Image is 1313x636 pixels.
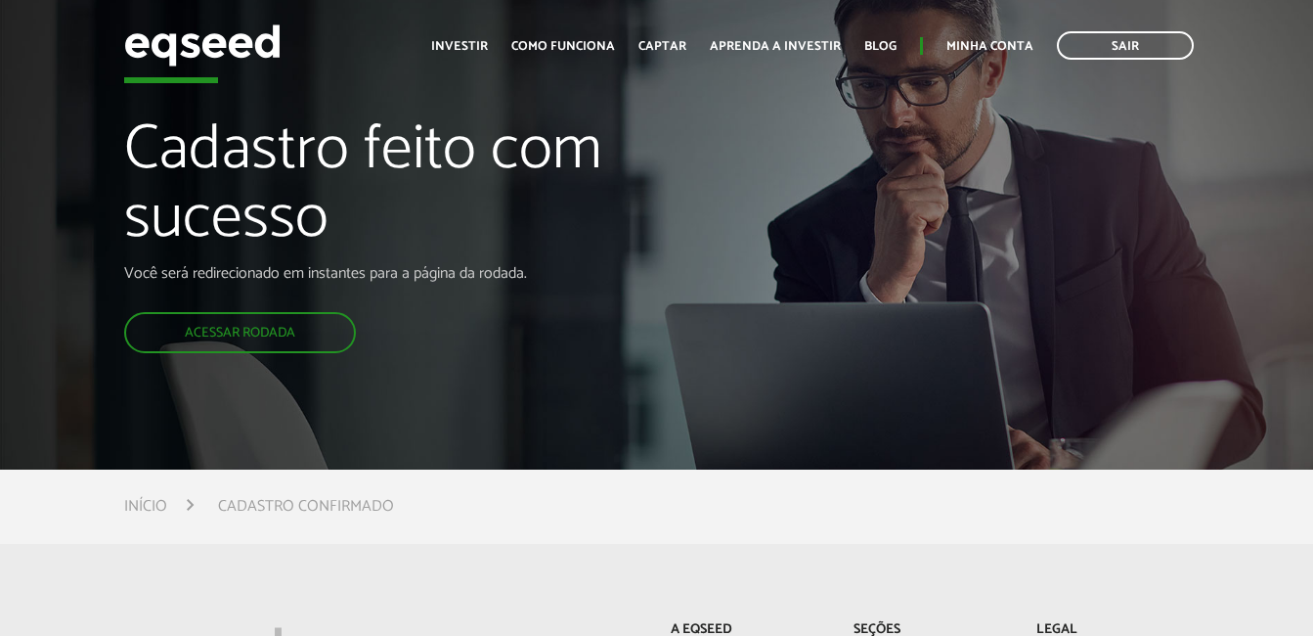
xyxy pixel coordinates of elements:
a: Sair [1057,31,1194,60]
img: EqSeed [124,20,281,71]
p: Você será redirecionado em instantes para a página da rodada. [124,264,752,283]
h1: Cadastro feito com sucesso [124,116,752,264]
a: Como funciona [511,40,615,53]
a: Início [124,499,167,515]
a: Acessar rodada [124,312,356,353]
a: Captar [638,40,686,53]
a: Investir [431,40,488,53]
a: Aprenda a investir [710,40,841,53]
li: Cadastro confirmado [218,493,394,520]
a: Minha conta [946,40,1033,53]
a: Blog [864,40,897,53]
